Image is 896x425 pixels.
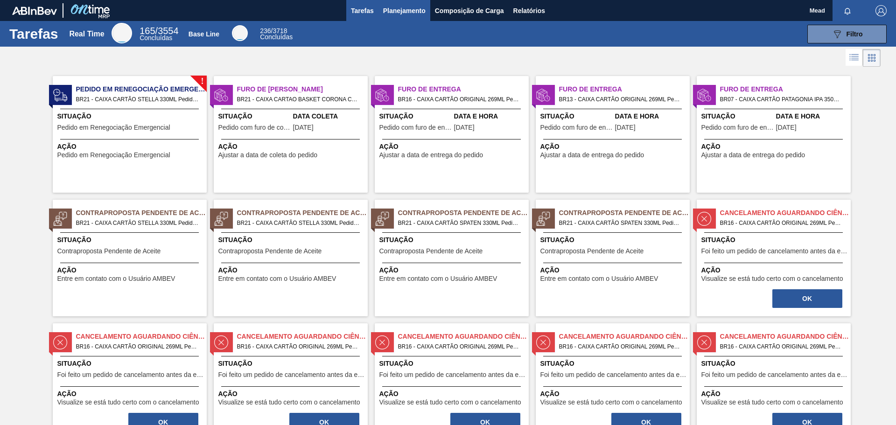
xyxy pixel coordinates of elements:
span: Ação [379,142,526,152]
span: Situação [701,359,848,369]
img: status [697,212,711,226]
div: Real Time [140,27,178,41]
span: Cancelamento aguardando ciência [76,332,207,341]
span: Situação [218,111,291,121]
span: BR21 - CAIXA CARTÃO SPATEN 330ML Pedido - 2039890 [559,218,682,228]
div: Real Time [69,30,104,38]
span: Situação [379,235,526,245]
span: Ação [379,389,526,399]
span: Ajustar a data de entrega do pedido [540,152,644,159]
span: Situação [540,359,687,369]
span: Ação [701,389,848,399]
span: 165 [140,26,155,36]
div: Base Line [260,28,293,40]
span: Foi feito um pedido de cancelamento antes da etapa de aguardando faturamento [218,371,365,378]
span: Contraproposta Pendente de Aceite [379,248,483,255]
span: Foi feito um pedido de cancelamento antes da etapa de aguardando faturamento [379,371,526,378]
span: Ação [540,142,687,152]
span: / 3554 [140,26,178,36]
span: Visualize se está tudo certo com o cancelamento [379,399,521,406]
div: Visão em Lista [846,49,863,67]
div: Visão em Cards [863,49,881,67]
div: Base Line [189,30,219,38]
span: Contraproposta Pendente de Aceite [540,248,644,255]
img: status [53,88,67,102]
span: Tarefas [351,5,374,16]
span: Ação [57,142,204,152]
span: Visualize se está tudo certo com o cancelamento [218,399,360,406]
div: Real Time [112,23,132,43]
span: Situação [379,111,452,121]
span: 11/10/2025, [776,124,797,131]
span: BR16 - CAIXA CARTÃO ORIGINAL 269ML Pedido - 1551499 [76,341,199,352]
span: 05/09/2025, [454,124,475,131]
span: Foi feito um pedido de cancelamento antes da etapa de aguardando faturamento [540,371,687,378]
span: 10/10/2025 [293,124,314,131]
span: Visualize se está tudo certo com o cancelamento [701,275,843,282]
span: Situação [540,111,613,121]
button: Notificações [833,4,862,17]
span: Data Coleta [293,111,365,121]
span: Contraproposta Pendente de Aceite [218,248,322,255]
span: Situação [701,235,848,245]
span: Ação [218,389,365,399]
img: status [214,88,228,102]
span: Pedido em Renegociação Emergencial [76,84,207,94]
span: BR16 - CAIXA CARTÃO ORIGINAL 269ML Pedido - 1559280 [237,341,360,352]
button: OK [772,289,842,308]
span: Entre em contato com o Usuário AMBEV [57,275,175,282]
span: BR16 - CAIXA CARTÃO ORIGINAL 269ML Pedido - 1559281 [398,341,521,352]
span: Visualize se está tudo certo com o cancelamento [540,399,682,406]
img: TNhmsLtSVTkK8tSr43FrP2fwEKptu5GPRR3wAAAABJRU5ErkJggg== [12,7,57,15]
span: Contraproposta Pendente de Aceite [57,248,161,255]
span: Data e Hora [615,111,687,121]
span: Ação [701,265,848,275]
span: Data e Hora [776,111,848,121]
span: Situação [218,359,365,369]
img: status [536,335,550,349]
span: Situação [57,111,204,121]
span: BR21 - CAIXA CARTAO BASKET CORONA CERO 330ML Pedido - 2012575 [237,94,360,105]
span: ! [201,78,203,85]
span: BR21 - CAIXA CARTÃO STELLA 330ML Pedido - 2037340 [76,218,199,228]
span: Ação [57,265,204,275]
span: BR13 - CAIXA CARTÃO ORIGINAL 269ML Pedido - 1989791 [559,94,682,105]
span: Ação [57,389,204,399]
img: status [536,212,550,226]
span: Contraproposta Pendente de Aceite [559,208,690,218]
span: Contraproposta Pendente de Aceite [237,208,368,218]
span: Visualize se está tudo certo com o cancelamento [701,399,843,406]
span: Ajustar a data de entrega do pedido [379,152,483,159]
span: Contraproposta Pendente de Aceite [76,208,207,218]
span: Entre em contato com o Usuário AMBEV [379,275,497,282]
img: status [53,212,67,226]
span: Furo de Coleta [237,84,368,94]
span: Furo de Entrega [720,84,851,94]
span: Data e Hora [454,111,526,121]
span: 236 [260,27,271,35]
span: 06/09/2025, [615,124,636,131]
span: Cancelamento aguardando ciência [720,332,851,341]
span: Concluídas [140,34,172,42]
span: Foi feito um pedido de cancelamento antes da etapa de aguardando faturamento [701,248,848,255]
span: Ação [379,265,526,275]
span: BR21 - CAIXA CARTÃO STELLA 330ML Pedido - 2037341 [237,218,360,228]
span: Pedido em Renegociação Emergencial [57,124,170,131]
span: Pedido com furo de coleta [218,124,291,131]
img: status [214,212,228,226]
span: Situação [218,235,365,245]
span: Contraproposta Pendente de Aceite [398,208,529,218]
span: Pedido em Renegociação Emergencial [57,152,170,159]
span: BR16 - CAIXA CARTÃO ORIGINAL 269ML Pedido - 1551497 [720,218,843,228]
span: Situação [57,235,204,245]
img: status [53,335,67,349]
span: Entre em contato com o Usuário AMBEV [218,275,336,282]
span: Foi feito um pedido de cancelamento antes da etapa de aguardando faturamento [701,371,848,378]
div: Base Line [232,25,248,41]
img: status [375,88,389,102]
span: BR21 - CAIXA CARTÃO STELLA 330ML Pedido - 2039887 [76,94,199,105]
button: Filtro [807,25,887,43]
img: status [375,335,389,349]
span: Foi feito um pedido de cancelamento antes da etapa de aguardando faturamento [57,371,204,378]
span: BR21 - CAIXA CARTÃO SPATEN 330ML Pedido - 2037338 [398,218,521,228]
